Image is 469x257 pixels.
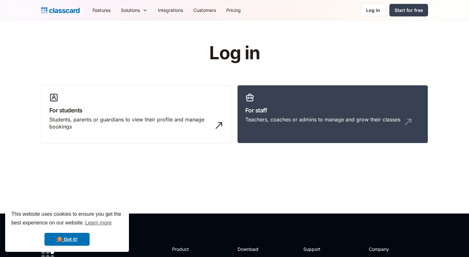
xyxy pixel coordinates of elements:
div: Teachers, coaches or admins to manage and grow their classes [245,116,400,123]
h2: Product [172,246,207,252]
span: This website uses cookies to ensure you get the best experience on our website. [11,210,123,228]
h2: Company [369,246,412,252]
a: Features [87,3,116,17]
a: Log in [361,4,386,17]
a: For staffTeachers, coaches or admins to manage and grow their classes [237,85,428,144]
a: Integrations [153,3,188,17]
a: Pricing [221,3,246,17]
div: Start for free [395,7,423,14]
a: Logo [41,6,80,15]
a: Start for free [389,4,428,16]
div: Solutions [121,7,140,14]
a: For studentsStudents, parents or guardians to view their profile and manage bookings [41,85,232,144]
h2: Download [238,246,264,252]
h3: For staff [245,106,420,115]
h3: For students [49,106,224,115]
a: dismiss cookie message [44,233,90,246]
div: cookieconsent [5,204,129,252]
a: Customers [188,3,221,17]
h2: Support [303,246,329,252]
div: Students, parents or guardians to view their profile and manage bookings [49,116,211,130]
a: learn more about cookies [84,218,112,228]
h1: Log in [132,43,337,63]
div: Solutions [116,3,153,17]
div: Log in [366,7,380,14]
